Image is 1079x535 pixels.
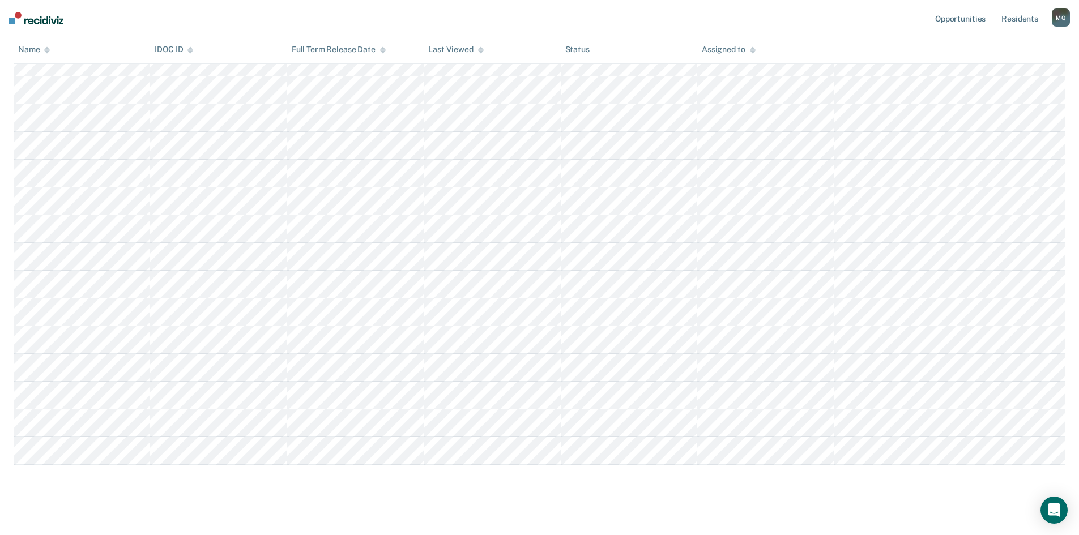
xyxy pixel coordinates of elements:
[1040,497,1068,524] div: Open Intercom Messenger
[155,45,193,55] div: IDOC ID
[292,45,386,55] div: Full Term Release Date
[428,45,483,55] div: Last Viewed
[9,12,63,24] img: Recidiviz
[702,45,755,55] div: Assigned to
[565,45,590,55] div: Status
[1052,8,1070,27] div: M Q
[1052,8,1070,27] button: MQ
[18,45,50,55] div: Name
